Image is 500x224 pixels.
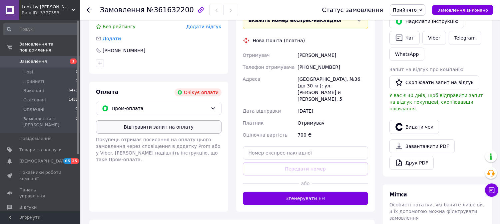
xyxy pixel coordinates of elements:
span: 0 [76,106,78,112]
span: Виконані [23,88,44,94]
button: Замовлення виконано [432,5,493,15]
div: Отримувач [296,117,369,129]
span: Відгуки [19,204,37,210]
div: [DATE] [296,105,369,117]
div: [PHONE_NUMBER] [296,61,369,73]
span: Повідомлення [19,136,52,142]
span: Пром-оплата [112,105,208,112]
span: Замовлення та повідомлення [19,41,80,53]
button: Видати чек [389,120,439,134]
span: №361632200 [147,6,194,14]
span: Запит на відгук про компанію [389,67,463,72]
span: Платник [243,120,264,126]
span: Замовлення з [PERSON_NAME] [23,116,76,128]
span: 1482 [69,97,78,103]
input: Пошук [3,23,79,35]
span: 25 [71,158,79,164]
span: Товари та послуги [19,147,62,153]
span: У вас є 30 днів, щоб відправити запит на відгук покупцеві, скопіювавши посилання. [389,93,483,111]
span: Адреса [243,76,260,82]
span: або [299,180,312,187]
span: Панель управління [19,187,62,199]
div: [PHONE_NUMBER] [102,47,146,54]
span: Прийняті [23,78,44,84]
span: Вкажіть номер експрес-накладної [249,18,342,23]
span: Оплачені [23,106,44,112]
div: Нова Пошта (платна) [251,37,307,44]
span: 0 [76,116,78,128]
span: 6470 [69,88,78,94]
span: Look by Katrina [22,4,72,10]
button: Скопіювати запит на відгук [389,75,479,89]
button: Чат з покупцем [485,183,498,197]
span: Замовлення [19,58,47,64]
button: Відправити запит на оплату [96,120,222,134]
span: 1 [70,58,77,64]
span: Додати [103,36,121,41]
span: Отримувач [243,53,270,58]
button: Надіслати інструкцію [389,14,464,28]
span: Прийнято [393,7,417,13]
span: Замовлення виконано [437,8,488,13]
div: 700 ₴ [296,129,369,141]
span: Оплата [96,89,118,95]
button: Чат [389,31,420,45]
span: 0 [76,78,78,84]
span: Мітки [389,191,407,198]
div: Очікує оплати [175,88,222,96]
span: Додати відгук [186,24,221,29]
span: Оціночна вартість [243,132,287,138]
span: Особисті нотатки, які бачите лише ви. З їх допомогою можна фільтрувати замовлення [389,202,484,221]
div: Статус замовлення [322,7,383,13]
span: Покупець отримає посилання на оплату цього замовлення через сповіщення в додатку Prom або у Viber... [96,137,221,162]
input: Номер експрес-накладної [243,146,368,160]
span: Показники роботи компанії [19,169,62,181]
a: Telegram [449,31,481,45]
div: [PERSON_NAME] [296,49,369,61]
a: Завантажити PDF [389,139,455,153]
span: 1 [76,69,78,75]
div: Повернутися назад [87,7,92,13]
span: Телефон отримувача [243,64,295,70]
button: Згенерувати ЕН [243,192,368,205]
span: Замовлення [100,6,145,14]
div: Ваш ID: 3377353 [22,10,80,16]
span: [DEMOGRAPHIC_DATA] [19,158,69,164]
span: Без рейтингу [103,24,136,29]
span: 65 [63,158,71,164]
span: Скасовані [23,97,46,103]
div: [GEOGRAPHIC_DATA], №36 (до 30 кг): ул. [PERSON_NAME] и [PERSON_NAME], 5 [296,73,369,105]
span: Нові [23,69,33,75]
a: WhatsApp [389,48,424,61]
a: Друк PDF [389,156,434,170]
a: Viber [422,31,446,45]
span: Дата відправки [243,108,281,114]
